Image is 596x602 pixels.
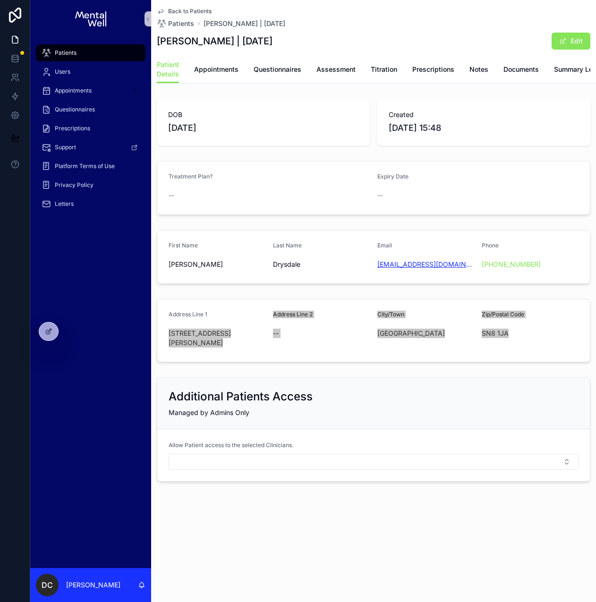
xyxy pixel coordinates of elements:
a: Prescriptions [412,61,454,80]
span: [STREET_ADDRESS][PERSON_NAME] [169,329,265,348]
span: Zip/Postal Code [482,311,524,318]
span: Patient Details [157,60,179,79]
h2: Additional Patients Access [169,389,313,404]
button: Select Button [169,454,579,470]
span: Back to Patients [168,8,212,15]
p: [PERSON_NAME] [66,580,120,590]
span: [PERSON_NAME] [169,260,265,269]
a: Support [36,139,145,156]
span: Expiry Date [377,173,409,180]
span: Questionnaires [254,65,301,74]
span: Last Name [273,242,302,249]
span: -- [169,191,174,200]
span: Phone [482,242,499,249]
a: Patients [36,44,145,61]
span: Patients [168,19,194,28]
span: Created [389,110,579,119]
a: Back to Patients [157,8,212,15]
a: Questionnaires [36,101,145,118]
span: DC [42,579,53,591]
a: [PHONE_NUMBER] [482,260,541,269]
a: Documents [503,61,539,80]
span: City/Town [377,311,404,318]
div: scrollable content [30,38,151,225]
span: Support [55,144,76,151]
a: Prescriptions [36,120,145,137]
span: Prescriptions [55,125,90,132]
span: Prescriptions [412,65,454,74]
span: Treatment Plan? [169,173,213,180]
a: Letters [36,195,145,212]
span: DOB [168,110,358,119]
span: Address Line 1 [169,311,207,318]
a: Patients [157,19,194,28]
span: [GEOGRAPHIC_DATA] [377,329,474,338]
a: Privacy Policy [36,177,145,194]
span: [DATE] [168,121,358,135]
span: Letters [55,200,74,208]
a: Notes [469,61,488,80]
span: Users [55,68,70,76]
span: -- [273,329,279,338]
a: Titration [371,61,397,80]
span: Notes [469,65,488,74]
a: [PERSON_NAME] | [DATE] [204,19,285,28]
span: Titration [371,65,397,74]
span: Assessment [316,65,356,74]
button: Edit [552,33,590,50]
span: Privacy Policy [55,181,94,189]
a: Users [36,63,145,80]
span: Allow Patient access to the selected Clinicians. [169,441,293,449]
a: Appointments [194,61,238,80]
a: Platform Terms of Use [36,158,145,175]
span: First Name [169,242,198,249]
span: Managed by Admins Only [169,408,249,416]
span: Appointments [55,87,92,94]
a: Questionnaires [254,61,301,80]
span: Email [377,242,392,249]
a: Appointments [36,82,145,99]
span: Patients [55,49,77,57]
a: [EMAIL_ADDRESS][DOMAIN_NAME] [377,260,474,269]
span: Appointments [194,65,238,74]
span: SN8 1JA [482,329,579,338]
span: Address Line 2 [273,311,313,318]
span: -- [377,191,383,200]
span: Questionnaires [55,106,95,113]
h1: [PERSON_NAME] | [DATE] [157,34,272,48]
span: [DATE] 15:48 [389,121,579,135]
a: Assessment [316,61,356,80]
img: App logo [75,11,106,26]
span: Documents [503,65,539,74]
a: Patient Details [157,56,179,84]
span: Drysdale [273,260,370,269]
span: Platform Terms of Use [55,162,115,170]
